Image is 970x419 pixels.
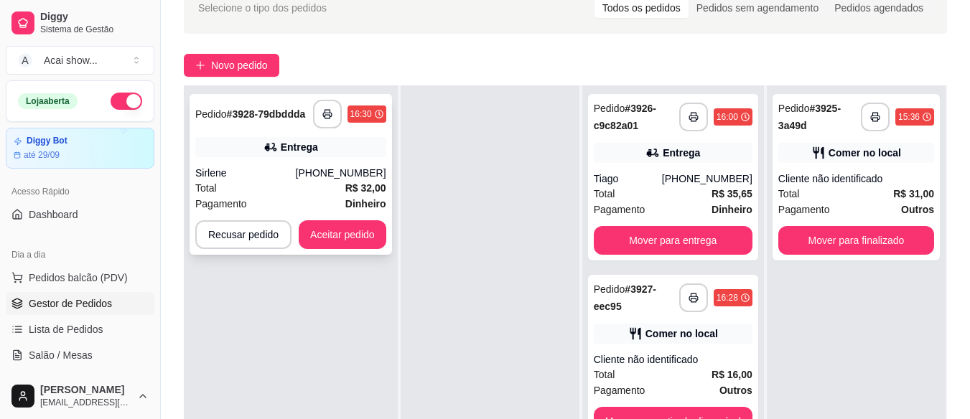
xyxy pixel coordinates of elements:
article: Diggy Bot [27,136,67,146]
div: Acesso Rápido [6,180,154,203]
span: Pedido [778,103,810,114]
a: Gestor de Pedidos [6,292,154,315]
span: Diggy [40,11,149,24]
div: [PHONE_NUMBER] [296,166,386,180]
div: 16:30 [350,108,372,120]
strong: # 3926-c9c82a01 [594,103,656,131]
strong: Outros [719,385,752,396]
span: Pagamento [594,202,645,217]
strong: # 3928-79dbddda [227,108,306,120]
span: Gestor de Pedidos [29,296,112,311]
div: Tiago [594,171,662,186]
a: Dashboard [6,203,154,226]
strong: # 3925-3a49d [778,103,841,131]
a: Lista de Pedidos [6,318,154,341]
strong: R$ 16,00 [712,369,752,380]
span: Sistema de Gestão [40,24,149,35]
span: Pagamento [594,382,645,398]
a: Salão / Mesas [6,344,154,367]
button: Recusar pedido [195,220,292,249]
div: 16:28 [717,292,738,303]
button: Mover para finalizado [778,226,934,255]
button: Aceitar pedido [299,220,386,249]
strong: Dinheiro [345,198,386,209]
button: Novo pedido [184,54,279,77]
span: A [18,53,32,67]
span: Pedidos balcão (PDV) [29,270,128,285]
div: Cliente não identificado [594,352,752,367]
span: Dashboard [29,207,78,222]
span: [EMAIL_ADDRESS][DOMAIN_NAME] [40,397,131,408]
span: Pedido [594,283,625,295]
strong: # 3927-eec95 [594,283,656,312]
article: até 29/09 [24,149,60,161]
button: Alterar Status [111,93,142,110]
span: Lista de Pedidos [29,322,103,336]
div: Dia a dia [6,243,154,266]
button: [PERSON_NAME][EMAIL_ADDRESS][DOMAIN_NAME] [6,379,154,413]
span: Total [778,186,800,202]
strong: R$ 31,00 [893,188,934,199]
a: Diggy Botaté 29/09 [6,128,154,169]
span: Pagamento [195,196,247,212]
span: Pedido [195,108,227,120]
div: Entrega [663,146,700,160]
span: Total [195,180,217,196]
div: Cliente não identificado [778,171,934,186]
span: Novo pedido [211,57,268,73]
span: Total [594,367,615,382]
div: [PHONE_NUMBER] [662,171,752,186]
strong: Outros [901,204,934,215]
a: Diggy Botnovo [6,369,154,392]
button: Select a team [6,46,154,75]
strong: R$ 35,65 [712,188,752,199]
div: Acai show ... [44,53,98,67]
div: Comer no local [645,326,718,341]
div: Sirlene [195,166,296,180]
div: Entrega [281,140,318,154]
button: Mover para entrega [594,226,752,255]
span: Salão / Mesas [29,348,93,362]
span: Total [594,186,615,202]
strong: Dinheiro [712,204,752,215]
div: Loja aberta [18,93,78,109]
button: Pedidos balcão (PDV) [6,266,154,289]
a: DiggySistema de Gestão [6,6,154,40]
span: plus [195,60,205,70]
span: Pagamento [778,202,830,217]
span: [PERSON_NAME] [40,384,131,397]
span: Pedido [594,103,625,114]
div: 15:36 [898,111,920,123]
div: Comer no local [829,146,901,160]
div: 16:00 [717,111,738,123]
strong: R$ 32,00 [345,182,386,194]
